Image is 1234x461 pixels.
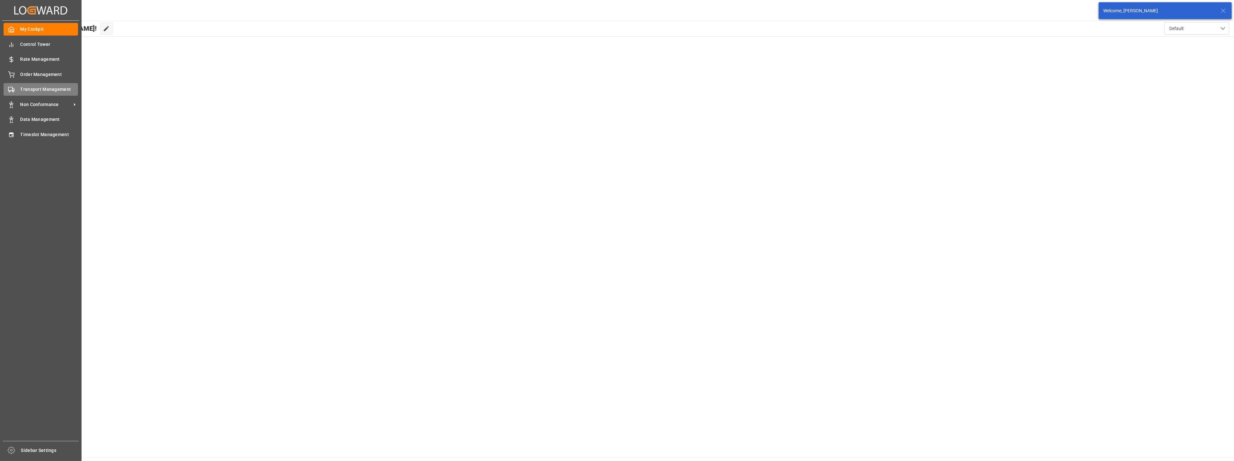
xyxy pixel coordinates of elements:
[27,22,97,35] span: Hello [PERSON_NAME]!
[4,113,78,126] a: Data Management
[4,128,78,141] a: Timeslot Management
[20,71,78,78] span: Order Management
[20,101,72,108] span: Non Conformance
[21,447,79,454] span: Sidebar Settings
[20,131,78,138] span: Timeslot Management
[20,26,78,33] span: My Cockpit
[4,23,78,36] a: My Cockpit
[1164,22,1229,35] button: open menu
[1103,7,1215,14] div: Welcome, [PERSON_NAME]
[20,56,78,63] span: Rate Management
[20,116,78,123] span: Data Management
[1169,25,1184,32] span: Default
[20,86,78,93] span: Transport Management
[4,53,78,66] a: Rate Management
[20,41,78,48] span: Control Tower
[4,83,78,96] a: Transport Management
[4,68,78,80] a: Order Management
[4,38,78,50] a: Control Tower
